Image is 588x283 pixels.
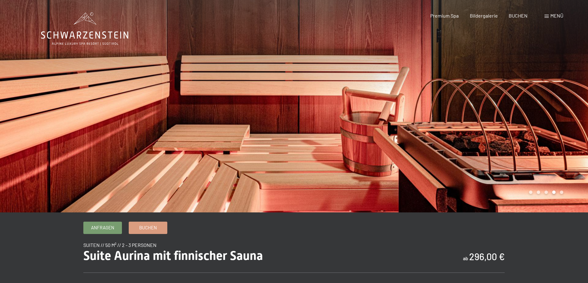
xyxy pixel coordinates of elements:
span: ab [463,255,468,261]
a: Buchen [129,222,167,234]
span: Anfragen [91,224,114,231]
span: Suiten // 50 m² // 2 - 3 Personen [83,242,156,248]
b: 296,00 € [469,251,505,262]
a: Anfragen [84,222,122,234]
a: Premium Spa [430,13,459,18]
a: Bildergalerie [470,13,498,18]
a: BUCHEN [509,13,528,18]
span: Buchen [139,224,157,231]
span: Menü [550,13,563,18]
span: Suite Aurina mit finnischer Sauna [83,248,263,263]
